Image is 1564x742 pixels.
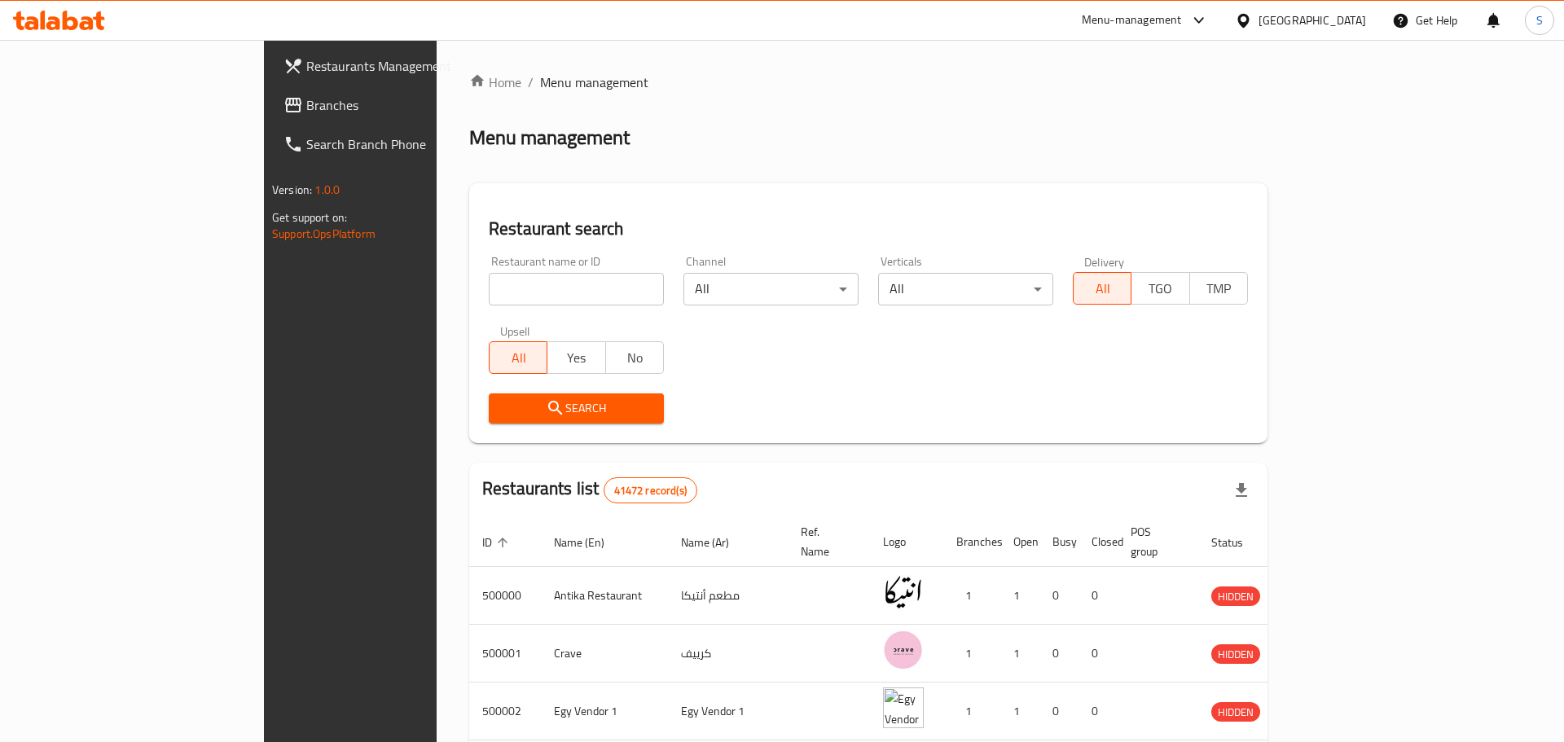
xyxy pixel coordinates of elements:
[1082,11,1182,30] div: Menu-management
[1211,702,1260,722] div: HIDDEN
[1000,683,1039,740] td: 1
[496,346,541,370] span: All
[668,683,788,740] td: Egy Vendor 1
[883,630,924,670] img: Crave
[943,683,1000,740] td: 1
[1189,272,1248,305] button: TMP
[489,341,547,374] button: All
[1211,533,1264,552] span: Status
[482,476,697,503] h2: Restaurants list
[1211,586,1260,606] div: HIDDEN
[943,567,1000,625] td: 1
[1131,522,1179,561] span: POS group
[604,483,696,498] span: 41472 record(s)
[469,72,1267,92] nav: breadcrumb
[1039,625,1079,683] td: 0
[541,683,668,740] td: Egy Vendor 1
[1079,517,1118,567] th: Closed
[870,517,943,567] th: Logo
[502,398,651,419] span: Search
[1039,683,1079,740] td: 0
[306,95,512,115] span: Branches
[1039,517,1079,567] th: Busy
[1080,277,1125,301] span: All
[1211,645,1260,664] span: HIDDEN
[489,273,664,305] input: Search for restaurant name or ID..
[314,179,340,200] span: 1.0.0
[547,341,605,374] button: Yes
[878,273,1053,305] div: All
[1073,272,1131,305] button: All
[604,477,697,503] div: Total records count
[1211,703,1260,722] span: HIDDEN
[883,687,924,728] img: Egy Vendor 1
[489,393,664,424] button: Search
[1079,683,1118,740] td: 0
[613,346,657,370] span: No
[1079,625,1118,683] td: 0
[272,223,376,244] a: Support.OpsPlatform
[528,72,534,92] li: /
[681,533,750,552] span: Name (Ar)
[270,46,525,86] a: Restaurants Management
[270,125,525,164] a: Search Branch Phone
[1197,277,1241,301] span: TMP
[683,273,859,305] div: All
[1259,11,1366,29] div: [GEOGRAPHIC_DATA]
[943,517,1000,567] th: Branches
[943,625,1000,683] td: 1
[668,625,788,683] td: كرييف
[1079,567,1118,625] td: 0
[541,567,668,625] td: Antika Restaurant
[1000,625,1039,683] td: 1
[554,346,599,370] span: Yes
[883,572,924,612] img: Antika Restaurant
[489,217,1248,241] h2: Restaurant search
[272,179,312,200] span: Version:
[469,125,630,151] h2: Menu management
[1138,277,1183,301] span: TGO
[482,533,513,552] span: ID
[1084,256,1125,267] label: Delivery
[554,533,626,552] span: Name (En)
[668,567,788,625] td: مطعم أنتيكا
[306,56,512,76] span: Restaurants Management
[1000,567,1039,625] td: 1
[605,341,664,374] button: No
[306,134,512,154] span: Search Branch Phone
[500,325,530,336] label: Upsell
[541,625,668,683] td: Crave
[1222,471,1261,510] div: Export file
[1039,567,1079,625] td: 0
[270,86,525,125] a: Branches
[1000,517,1039,567] th: Open
[1211,644,1260,664] div: HIDDEN
[272,207,347,228] span: Get support on:
[540,72,648,92] span: Menu management
[1211,587,1260,606] span: HIDDEN
[1131,272,1189,305] button: TGO
[801,522,850,561] span: Ref. Name
[1536,11,1543,29] span: S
